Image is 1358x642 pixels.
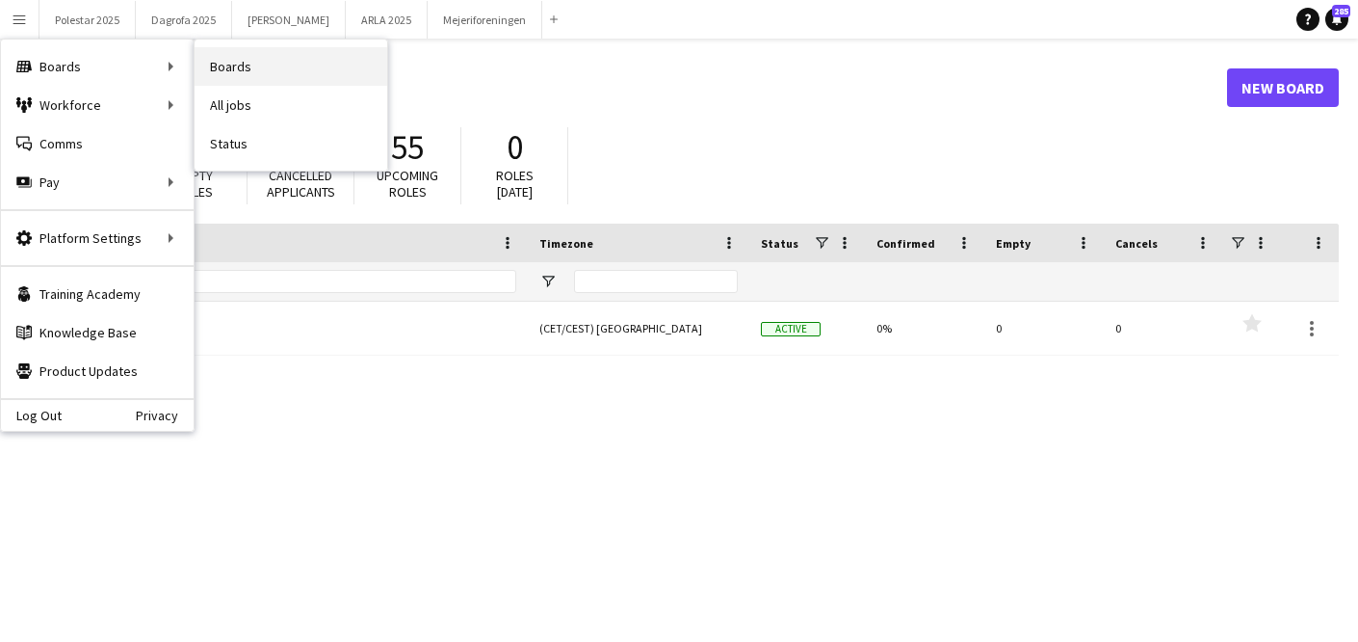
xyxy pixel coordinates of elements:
div: (CET/CEST) [GEOGRAPHIC_DATA] [528,302,749,355]
a: [PERSON_NAME] [45,302,516,356]
h1: Boards [34,73,1227,102]
div: 0 [984,302,1104,355]
div: Workforce [1,86,194,124]
a: Knowledge Base [1,313,194,352]
a: Comms [1,124,194,163]
button: ARLA 2025 [346,1,428,39]
span: 0 [507,126,523,169]
span: Cancelled applicants [267,167,335,201]
a: Training Academy [1,275,194,313]
button: Open Filter Menu [539,273,557,290]
button: Mejeriforeningen [428,1,542,39]
button: [PERSON_NAME] [232,1,346,39]
span: Confirmed [876,236,935,251]
button: Dagrofa 2025 [136,1,232,39]
a: All jobs [195,86,387,124]
button: Polestar 2025 [39,1,136,39]
div: Pay [1,163,194,201]
div: Platform Settings [1,219,194,257]
span: 285 [1332,5,1350,17]
span: Upcoming roles [377,167,438,201]
a: Status [195,124,387,163]
input: Board name Filter Input [80,270,516,293]
div: 0% [865,302,984,355]
input: Timezone Filter Input [574,270,738,293]
span: 55 [391,126,424,169]
span: Empty [996,236,1031,251]
a: Boards [195,47,387,86]
div: Boards [1,47,194,86]
span: Status [761,236,798,251]
a: New Board [1227,68,1339,107]
span: Roles [DATE] [496,167,534,201]
a: 285 [1325,8,1348,31]
span: Active [761,322,821,336]
a: Product Updates [1,352,194,390]
a: Privacy [136,408,194,423]
span: Cancels [1115,236,1158,251]
div: 0 [1104,302,1223,355]
a: Log Out [1,408,62,423]
span: Timezone [539,236,593,251]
